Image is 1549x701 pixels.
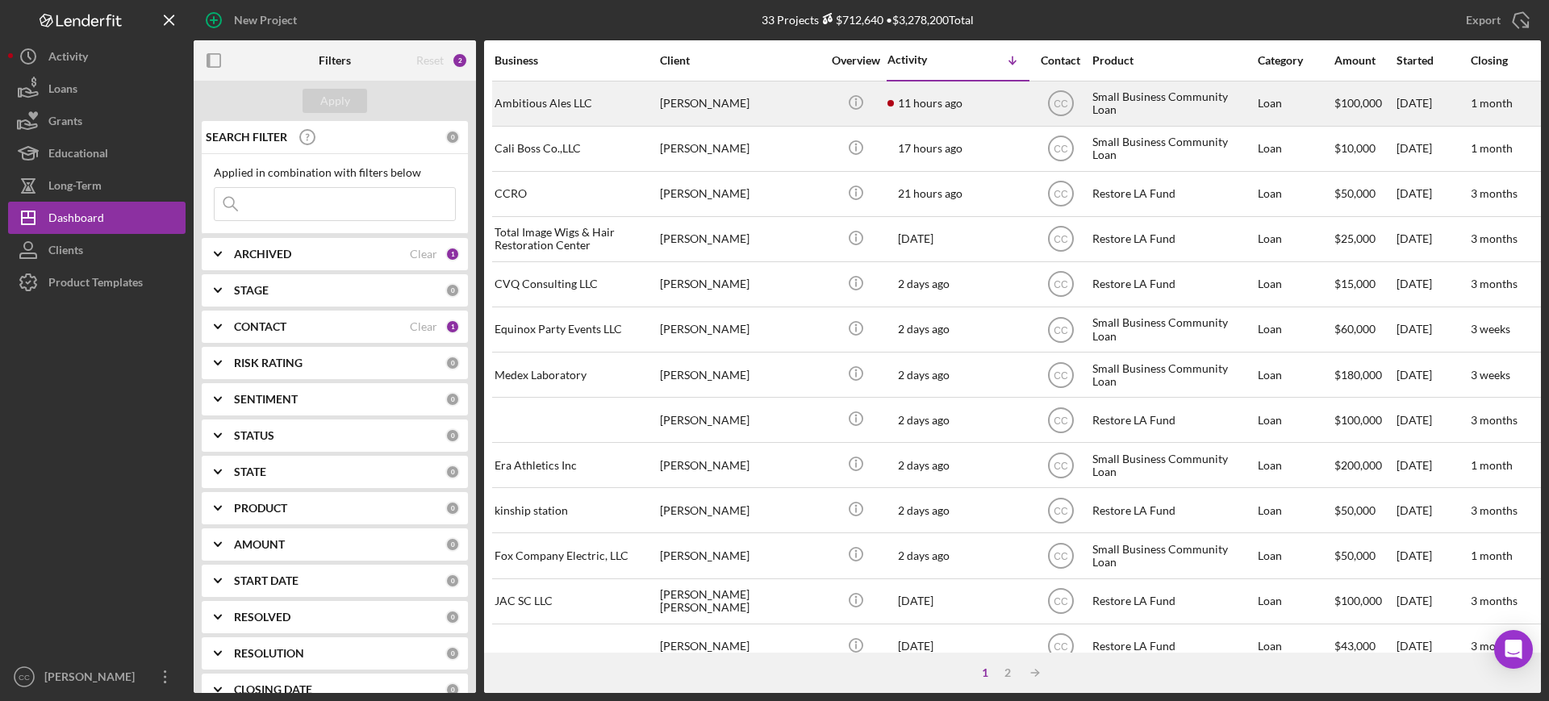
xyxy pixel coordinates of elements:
b: RESOLUTION [234,647,304,660]
time: 2025-10-08 22:51 [898,142,962,155]
button: Clients [8,234,186,266]
div: Small Business Community Loan [1092,127,1254,170]
time: 3 months [1471,503,1518,517]
div: 1 [445,319,460,334]
div: 0 [445,574,460,588]
text: CC [19,673,30,682]
div: Open Intercom Messenger [1494,630,1533,669]
div: Loan [1258,218,1333,261]
div: Loans [48,73,77,109]
div: Loan [1258,82,1333,125]
time: 1 month [1471,96,1513,110]
b: Filters [319,54,351,67]
div: Product Templates [48,266,143,303]
div: Grants [48,105,82,141]
span: $100,000 [1334,413,1382,427]
time: 1 month [1471,549,1513,562]
text: CC [1054,369,1068,381]
div: Loan [1258,580,1333,623]
b: PRODUCT [234,502,287,515]
div: [PERSON_NAME] [660,218,821,261]
time: 2025-10-07 17:26 [898,459,950,472]
a: Dashboard [8,202,186,234]
time: 2025-10-03 22:20 [898,595,933,607]
span: $100,000 [1334,594,1382,607]
div: Restore LA Fund [1092,580,1254,623]
div: 0 [445,130,460,144]
button: Product Templates [8,266,186,298]
div: 0 [445,428,460,443]
div: Era Athletics Inc [495,444,656,486]
time: 3 weeks [1471,368,1510,382]
div: Cali Boss Co.,LLC [495,127,656,170]
div: Loan [1258,173,1333,215]
div: 0 [445,356,460,370]
div: Applied in combination with filters below [214,166,456,179]
b: SEARCH FILTER [206,131,287,144]
time: 2025-10-07 16:05 [898,504,950,517]
span: $60,000 [1334,322,1376,336]
div: [DATE] [1397,353,1469,396]
time: 3 months [1471,277,1518,290]
time: 2025-10-09 05:04 [898,97,962,110]
div: [DATE] [1397,173,1469,215]
a: Loans [8,73,186,105]
div: [PERSON_NAME] [660,127,821,170]
a: Educational [8,137,186,169]
div: Loan [1258,308,1333,351]
time: 3 months [1471,186,1518,200]
time: 3 months [1471,594,1518,607]
span: $50,000 [1334,186,1376,200]
b: RISK RATING [234,357,303,369]
div: [DATE] [1397,580,1469,623]
button: New Project [194,4,313,36]
div: Educational [48,137,108,173]
div: Long-Term [48,169,102,206]
div: Small Business Community Loan [1092,82,1254,125]
div: [PERSON_NAME] [660,398,821,441]
div: $712,640 [819,13,883,27]
div: Clients [48,234,83,270]
div: 1 [445,247,460,261]
text: CC [1054,415,1068,426]
span: $200,000 [1334,458,1382,472]
text: CC [1054,505,1068,516]
div: [DATE] [1397,127,1469,170]
span: $25,000 [1334,232,1376,245]
button: Apply [303,89,367,113]
time: 2025-10-03 22:17 [898,640,933,653]
div: Loan [1258,127,1333,170]
button: Activity [8,40,186,73]
div: Clear [410,320,437,333]
button: Long-Term [8,169,186,202]
div: [PERSON_NAME] [40,661,145,697]
div: kinship station [495,489,656,532]
div: Ambitious Ales LLC [495,82,656,125]
text: CC [1054,234,1068,245]
div: [PERSON_NAME] [660,308,821,351]
div: 0 [445,465,460,479]
span: $180,000 [1334,368,1382,382]
div: Activity [48,40,88,77]
div: Restore LA Fund [1092,173,1254,215]
div: [PERSON_NAME] [660,534,821,577]
b: START DATE [234,574,299,587]
button: CC[PERSON_NAME] [8,661,186,693]
b: SENTIMENT [234,393,298,406]
time: 2025-10-08 19:06 [898,187,962,200]
time: 2025-10-08 04:16 [898,232,933,245]
b: CONTACT [234,320,286,333]
div: Clear [410,248,437,261]
time: 2025-10-07 20:50 [898,369,950,382]
div: Amount [1334,54,1395,67]
span: $15,000 [1334,277,1376,290]
div: Contact [1030,54,1091,67]
span: $50,000 [1334,549,1376,562]
div: Client [660,54,821,67]
time: 2025-10-08 03:58 [898,277,950,290]
span: $43,000 [1334,639,1376,653]
span: $50,000 [1334,503,1376,517]
div: Activity [887,53,958,66]
div: [PERSON_NAME] [660,82,821,125]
